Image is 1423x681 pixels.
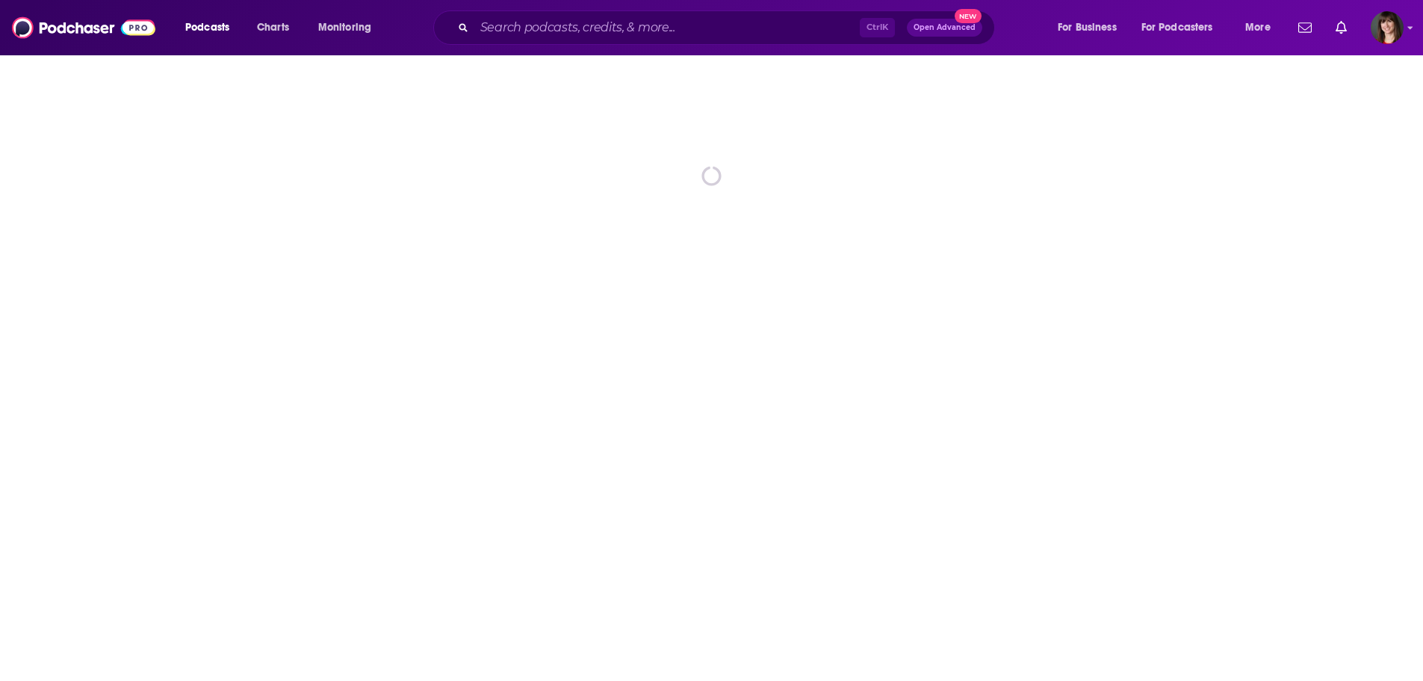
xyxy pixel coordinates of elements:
a: Show notifications dropdown [1330,15,1353,40]
a: Charts [247,16,298,40]
button: Open AdvancedNew [907,19,982,37]
span: Ctrl K [860,18,895,37]
button: open menu [1047,16,1135,40]
span: For Business [1058,17,1117,38]
span: More [1245,17,1271,38]
span: New [955,9,982,23]
span: Monitoring [318,17,371,38]
button: open menu [175,16,249,40]
div: Search podcasts, credits, & more... [447,10,1009,45]
span: Podcasts [185,17,229,38]
button: Show profile menu [1371,11,1404,44]
span: Charts [257,17,289,38]
button: open menu [1132,16,1235,40]
span: Logged in as AKChaney [1371,11,1404,44]
a: Show notifications dropdown [1292,15,1318,40]
img: Podchaser - Follow, Share and Rate Podcasts [12,13,155,42]
button: open menu [308,16,391,40]
span: For Podcasters [1141,17,1213,38]
button: open menu [1235,16,1289,40]
input: Search podcasts, credits, & more... [474,16,860,40]
span: Open Advanced [914,24,976,31]
img: User Profile [1371,11,1404,44]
